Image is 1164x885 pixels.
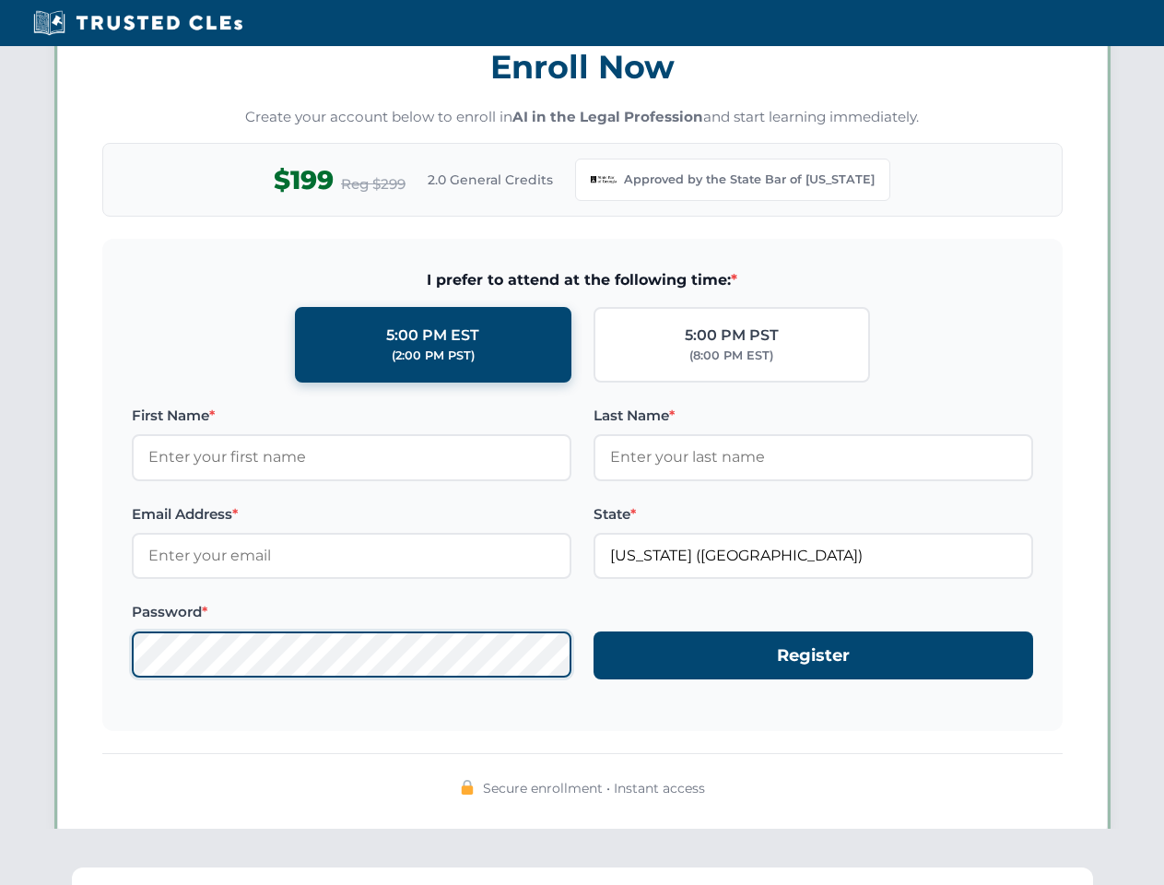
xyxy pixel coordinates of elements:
span: Secure enrollment • Instant access [483,778,705,798]
p: Create your account below to enroll in and start learning immediately. [102,107,1063,128]
span: I prefer to attend at the following time: [132,268,1033,292]
div: 5:00 PM PST [685,324,779,348]
input: Enter your first name [132,434,571,480]
input: Enter your last name [594,434,1033,480]
button: Register [594,631,1033,680]
span: 2.0 General Credits [428,170,553,190]
span: $199 [274,159,334,201]
img: 🔒 [460,780,475,795]
div: 5:00 PM EST [386,324,479,348]
span: Approved by the State Bar of [US_STATE] [624,171,875,189]
img: Georgia Bar [591,167,617,193]
input: Enter your email [132,533,571,579]
strong: AI in the Legal Profession [512,108,703,125]
label: Last Name [594,405,1033,427]
div: (2:00 PM PST) [392,347,475,365]
label: Email Address [132,503,571,525]
h3: Enroll Now [102,38,1063,96]
label: Password [132,601,571,623]
label: State [594,503,1033,525]
span: Reg $299 [341,173,406,195]
label: First Name [132,405,571,427]
img: Trusted CLEs [28,9,248,37]
input: Georgia (GA) [594,533,1033,579]
div: (8:00 PM EST) [689,347,773,365]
